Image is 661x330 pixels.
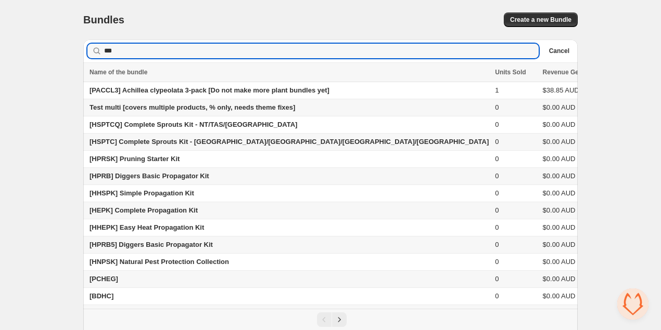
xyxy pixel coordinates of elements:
[495,155,499,163] span: 0
[83,309,578,330] nav: Pagination
[90,138,489,146] span: [HSPTC] Complete Sprouts Kit - [GEOGRAPHIC_DATA]/[GEOGRAPHIC_DATA]/[GEOGRAPHIC_DATA]/[GEOGRAPHIC_...
[549,47,569,55] span: Cancel
[332,312,347,327] button: Next
[90,86,329,94] span: [PACCL3] Achillea clypeolata 3-pack [Do not make more plant bundles yet]
[543,292,576,300] span: $0.00 AUD
[543,172,576,180] span: $0.00 AUD
[495,275,499,283] span: 0
[90,172,209,180] span: [HPRB] Diggers Basic Propagator Kit
[495,138,499,146] span: 0
[90,223,204,231] span: [HHEPK] Easy Heat Propagation Kit
[510,16,571,24] span: Create a new Bundle
[90,121,297,128] span: [HSPTCQ] Complete Sprouts Kit - NT/TAS/[GEOGRAPHIC_DATA]
[504,12,578,27] button: Create a new Bundle
[543,138,576,146] span: $0.00 AUD
[543,67,612,77] button: Revenue Generated
[90,189,194,197] span: [HHSPK] Simple Propagation Kit
[90,155,180,163] span: [HPRSK] Pruning Starter Kit
[495,103,499,111] span: 0
[495,223,499,231] span: 0
[90,292,113,300] span: [BDHC]
[495,292,499,300] span: 0
[495,258,499,266] span: 0
[495,67,536,77] button: Units Sold
[543,223,576,231] span: $0.00 AUD
[90,67,489,77] div: Name of the bundle
[543,103,576,111] span: $0.00 AUD
[90,241,213,248] span: [HPRB5] Diggers Basic Propagator Kit
[543,189,576,197] span: $0.00 AUD
[543,241,576,248] span: $0.00 AUD
[495,67,526,77] span: Units Sold
[543,67,602,77] span: Revenue Generated
[90,103,295,111] span: Test multi [covers multiple products, % only, needs theme fixes]
[543,86,579,94] span: $38.85 AUD
[543,275,576,283] span: $0.00 AUD
[495,241,499,248] span: 0
[545,45,574,57] button: Cancel
[495,121,499,128] span: 0
[495,172,499,180] span: 0
[543,206,576,214] span: $0.00 AUD
[543,258,576,266] span: $0.00 AUD
[90,258,229,266] span: [HNPSK] Natural Pest Protection Collection
[495,206,499,214] span: 0
[495,189,499,197] span: 0
[495,86,499,94] span: 1
[543,155,576,163] span: $0.00 AUD
[83,14,124,26] h1: Bundles
[90,206,198,214] span: [HEPK] Complete Propagation Kit
[90,275,118,283] span: [PCHEG]
[543,121,576,128] span: $0.00 AUD
[617,288,649,320] div: Open chat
